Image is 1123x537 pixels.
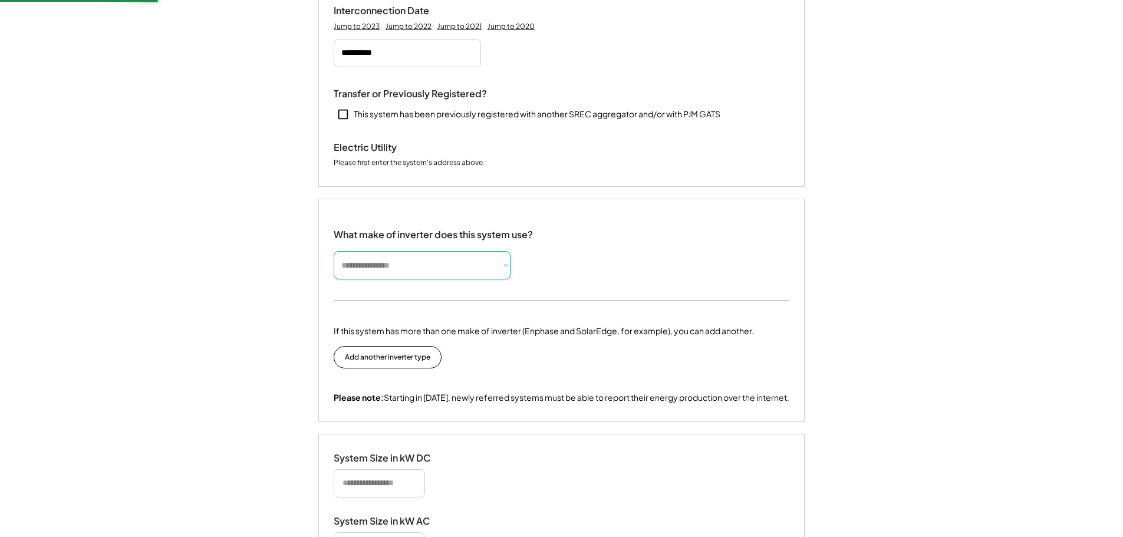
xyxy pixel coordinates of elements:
[334,158,485,169] div: Please first enter the system's address above.
[334,392,384,403] strong: Please note:
[334,141,452,154] div: Electric Utility
[488,22,535,31] div: Jump to 2020
[334,325,754,337] div: If this system has more than one make of inverter (Enphase and SolarEdge, for example), you can a...
[386,22,432,31] div: Jump to 2022
[334,346,442,368] button: Add another inverter type
[334,217,533,243] div: What make of inverter does this system use?
[334,452,452,464] div: System Size in kW DC
[334,515,452,528] div: System Size in kW AC
[354,108,720,120] div: This system has been previously registered with another SREC aggregator and/or with PJM GATS
[334,22,380,31] div: Jump to 2023
[334,88,487,100] div: Transfer or Previously Registered?
[334,392,789,404] div: Starting in [DATE], newly referred systems must be able to report their energy production over th...
[437,22,482,31] div: Jump to 2021
[334,5,452,17] div: Interconnection Date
